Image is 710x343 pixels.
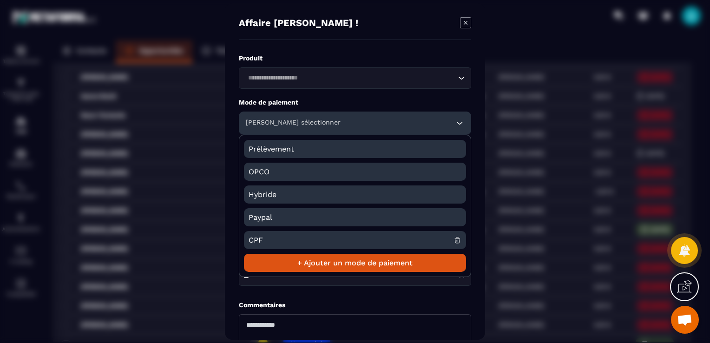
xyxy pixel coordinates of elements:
span: CPF [249,231,454,249]
label: Produit [239,54,471,63]
div: Search for option [239,67,471,89]
label: Commentaires [239,301,285,310]
a: Ouvrir le chat [671,306,699,334]
label: Mode de paiement [239,98,471,107]
span: Hybride [249,185,461,204]
span: OPCO [249,163,461,181]
h4: Affaire [PERSON_NAME] ! [239,17,358,30]
li: + Ajouter un mode de paiement [244,254,466,272]
span: Paypal [249,208,461,226]
input: Search for option [245,73,456,83]
span: Prélèvement [249,140,461,158]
